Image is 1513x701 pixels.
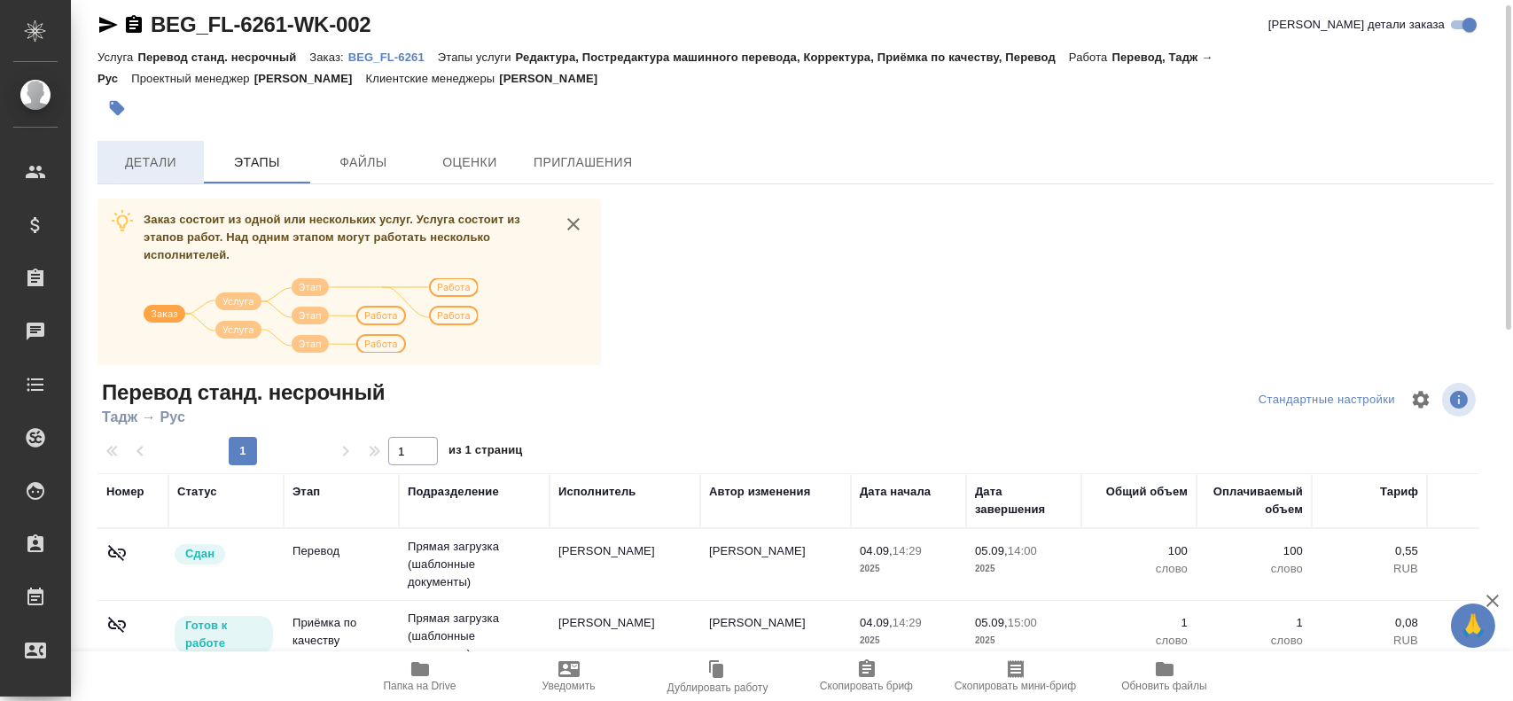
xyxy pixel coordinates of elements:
[975,560,1072,578] p: 2025
[151,12,370,36] a: BEG_FL-6261-WK-002
[106,483,144,501] div: Номер
[131,72,253,85] p: Проектный менеджер
[700,605,851,667] td: [PERSON_NAME]
[185,617,262,652] p: Готов к работе
[975,483,1072,518] div: Дата завершения
[1451,604,1495,648] button: 🙏
[185,545,214,563] p: Сдан
[254,72,366,85] p: [PERSON_NAME]
[860,560,957,578] p: 2025
[534,152,633,174] span: Приглашения
[893,616,922,629] p: 14:29
[1268,16,1445,34] span: [PERSON_NAME] детали заказа
[348,49,438,64] a: BEG_FL-6261
[560,211,587,238] button: close
[1321,614,1418,632] p: 0,08
[309,51,347,64] p: Заказ:
[975,544,1008,557] p: 05.09,
[346,651,495,701] button: Папка на Drive
[1008,544,1037,557] p: 14:00
[348,51,438,64] p: BEG_FL-6261
[558,483,636,501] div: Исполнитель
[860,632,957,650] p: 2025
[1205,614,1303,632] p: 1
[1321,632,1418,650] p: RUB
[399,601,550,672] td: Прямая загрузка (шаблонные документы)
[975,632,1072,650] p: 2025
[1121,680,1207,692] span: Обновить файлы
[384,680,456,692] span: Папка на Drive
[499,72,611,85] p: [PERSON_NAME]
[643,651,792,701] button: Дублировать работу
[292,483,320,501] div: Этап
[399,529,550,600] td: Прямая загрузка (шаблонные документы)
[860,544,893,557] p: 04.09,
[97,14,119,35] button: Скопировать ссылку для ЯМессенджера
[1090,542,1188,560] p: 100
[975,616,1008,629] p: 05.09,
[1090,651,1239,701] button: Обновить файлы
[108,152,193,174] span: Детали
[438,51,516,64] p: Этапы услуги
[292,614,390,650] p: Приёмка по качеству
[550,534,700,596] td: [PERSON_NAME]
[408,483,499,501] div: Подразделение
[1090,632,1188,650] p: слово
[292,542,390,560] p: Перевод
[1090,560,1188,578] p: слово
[1008,616,1037,629] p: 15:00
[123,14,144,35] button: Скопировать ссылку
[1205,560,1303,578] p: слово
[448,440,523,465] span: из 1 страниц
[321,152,406,174] span: Файлы
[1205,632,1303,650] p: слово
[1321,560,1418,578] p: RUB
[1442,383,1479,417] span: Посмотреть информацию
[860,616,893,629] p: 04.09,
[955,680,1076,692] span: Скопировать мини-бриф
[427,152,512,174] span: Оценки
[214,152,300,174] span: Этапы
[1205,542,1303,560] p: 100
[366,72,500,85] p: Клиентские менеджеры
[1254,386,1400,414] div: split button
[860,483,931,501] div: Дата начала
[700,534,851,596] td: [PERSON_NAME]
[97,89,136,128] button: Добавить тэг
[709,483,810,501] div: Автор изменения
[792,651,941,701] button: Скопировать бриф
[1380,483,1418,501] div: Тариф
[893,544,922,557] p: 14:29
[137,51,309,64] p: Перевод станд. несрочный
[495,651,643,701] button: Уведомить
[550,605,700,667] td: [PERSON_NAME]
[1400,378,1442,421] span: Настроить таблицу
[820,680,913,692] span: Скопировать бриф
[1106,483,1188,501] div: Общий объем
[1321,542,1418,560] p: 0,55
[144,213,520,261] span: Заказ состоит из одной или нескольких услуг. Услуга состоит из этапов работ. Над одним этапом мог...
[516,51,1069,64] p: Редактура, Постредактура машинного перевода, Корректура, Приёмка по качеству, Перевод
[177,483,217,501] div: Статус
[941,651,1090,701] button: Скопировать мини-бриф
[1069,51,1112,64] p: Работа
[97,407,385,428] span: Тадж → Рус
[97,51,137,64] p: Услуга
[1205,483,1303,518] div: Оплачиваемый объем
[667,682,768,694] span: Дублировать работу
[1090,614,1188,632] p: 1
[97,378,385,407] span: Перевод станд. несрочный
[542,680,596,692] span: Уведомить
[1458,607,1488,644] span: 🙏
